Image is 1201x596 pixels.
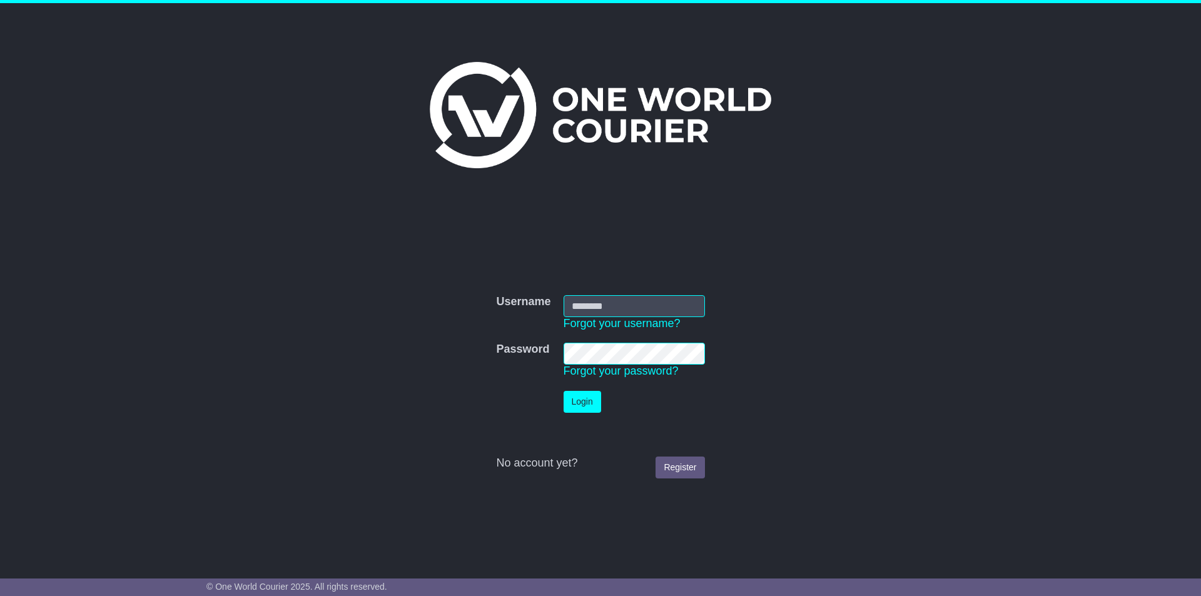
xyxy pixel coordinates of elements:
button: Login [564,391,601,413]
div: No account yet? [496,457,704,470]
img: One World [430,62,771,168]
label: Username [496,295,550,309]
span: © One World Courier 2025. All rights reserved. [206,582,387,592]
label: Password [496,343,549,356]
a: Register [656,457,704,478]
a: Forgot your username? [564,317,681,330]
a: Forgot your password? [564,365,679,377]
